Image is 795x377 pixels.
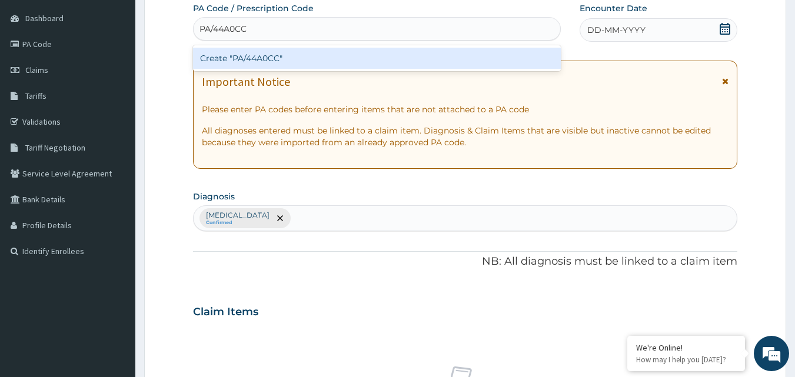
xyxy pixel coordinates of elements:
[68,114,162,232] span: We're online!
[25,91,46,101] span: Tariffs
[193,2,314,14] label: PA Code / Prescription Code
[25,13,64,24] span: Dashboard
[202,125,729,148] p: All diagnoses entered must be linked to a claim item. Diagnosis & Claim Items that are visible bu...
[202,75,290,88] h1: Important Notice
[6,252,224,293] textarea: Type your message and hit 'Enter'
[25,65,48,75] span: Claims
[587,24,646,36] span: DD-MM-YYYY
[636,355,736,365] p: How may I help you today?
[22,59,48,88] img: d_794563401_company_1708531726252_794563401
[25,142,85,153] span: Tariff Negotiation
[61,66,198,81] div: Chat with us now
[580,2,647,14] label: Encounter Date
[193,306,258,319] h3: Claim Items
[193,48,561,69] div: Create "PA/44A0CC"
[193,6,221,34] div: Minimize live chat window
[636,342,736,353] div: We're Online!
[193,191,235,202] label: Diagnosis
[193,254,738,269] p: NB: All diagnosis must be linked to a claim item
[202,104,729,115] p: Please enter PA codes before entering items that are not attached to a PA code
